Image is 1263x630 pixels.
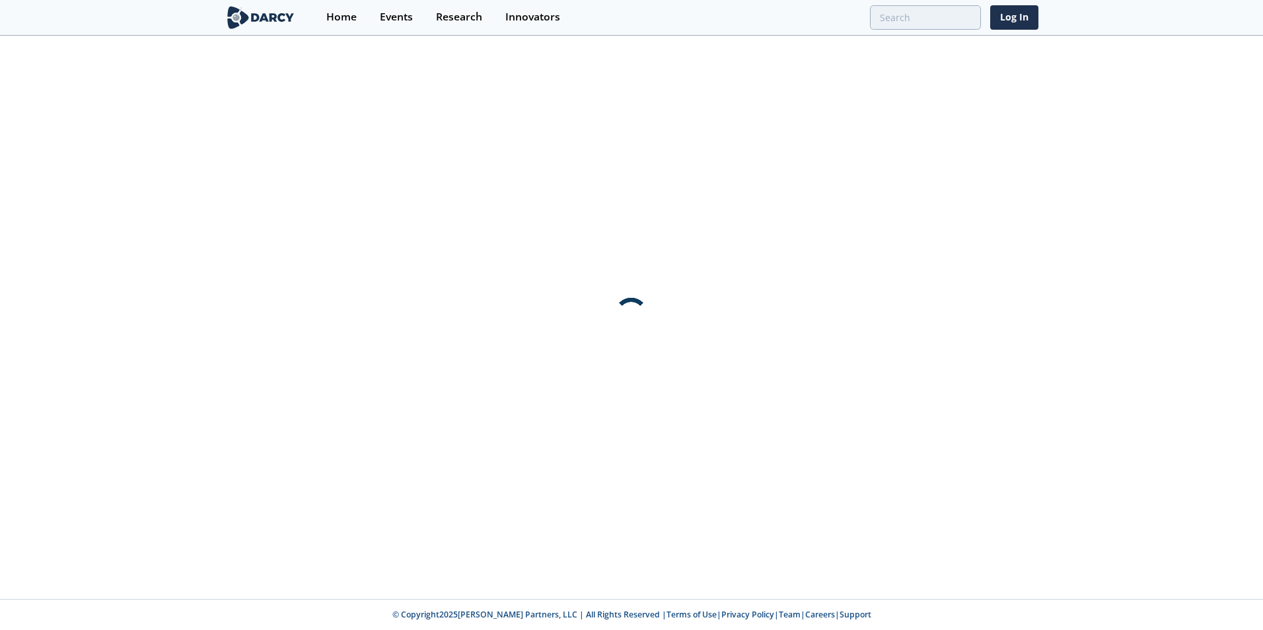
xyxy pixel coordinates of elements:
a: Privacy Policy [721,609,774,620]
input: Advanced Search [870,5,981,30]
div: Events [380,12,413,22]
a: Support [840,609,871,620]
div: Home [326,12,357,22]
p: © Copyright 2025 [PERSON_NAME] Partners, LLC | All Rights Reserved | | | | | [143,609,1120,621]
div: Innovators [505,12,560,22]
div: Research [436,12,482,22]
a: Terms of Use [667,609,717,620]
a: Log In [990,5,1038,30]
a: Careers [805,609,835,620]
img: logo-wide.svg [225,6,297,29]
a: Team [779,609,801,620]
